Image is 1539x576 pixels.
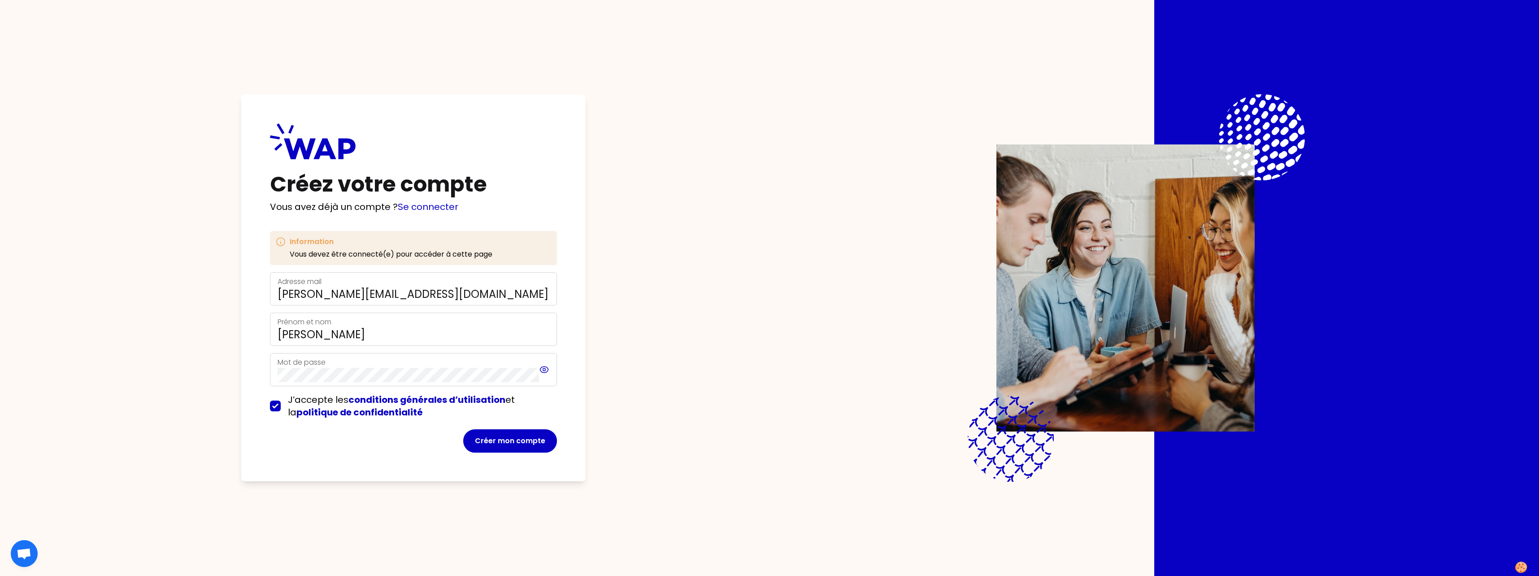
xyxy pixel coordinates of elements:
h1: Créez votre compte [270,174,557,195]
p: Vous devez être connecté(e) pour accéder à cette page [290,249,492,260]
label: Prénom et nom [278,317,331,327]
h3: Information [290,236,492,247]
a: Se connecter [398,201,458,213]
img: Description [996,144,1255,432]
p: Vous avez déjà un compte ? [270,201,557,213]
label: Mot de passe [278,357,326,367]
span: J’accepte les et la [288,393,515,419]
label: Adresse mail [278,276,322,287]
a: politique de confidentialité [296,406,423,419]
div: Ouvrir le chat [11,540,38,567]
button: Créer mon compte [463,429,557,453]
a: conditions générales d’utilisation [348,393,505,406]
